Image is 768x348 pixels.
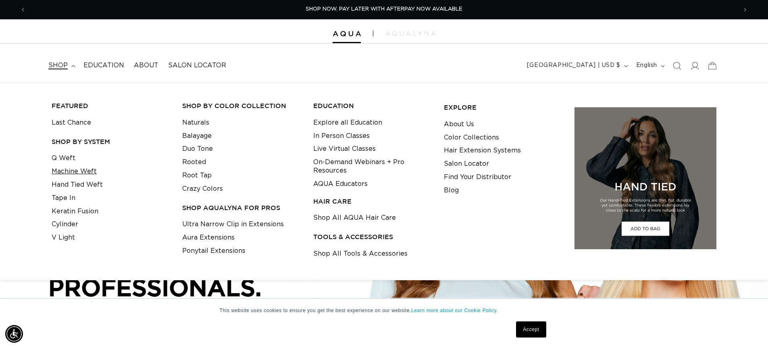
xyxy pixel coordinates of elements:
a: Education [79,56,129,75]
a: Live Virtual Classes [313,142,376,156]
a: Duo Tone [182,142,213,156]
img: Aqua Hair Extensions [333,31,361,37]
a: Machine Weft [52,165,97,178]
h3: Shop by Color Collection [182,102,300,110]
a: In Person Classes [313,129,370,143]
a: Tape In [52,192,75,205]
a: AQUA Educators [313,177,368,191]
a: Color Collections [444,131,499,144]
span: SHOP NOW. PAY LATER WITH AFTERPAY NOW AVAILABLE [306,6,462,12]
a: About Us [444,118,474,131]
a: Ponytail Extensions [182,244,246,258]
a: Shop All AQUA Hair Care [313,211,396,225]
a: Explore all Education [313,116,382,129]
div: Accessibility Menu [5,325,23,343]
button: English [631,58,668,73]
a: Hair Extension Systems [444,144,521,157]
summary: Search [668,57,686,75]
summary: shop [44,56,79,75]
a: Hand Tied Weft [52,178,103,192]
h3: HAIR CARE [313,197,431,206]
h3: SHOP BY SYSTEM [52,138,170,146]
a: About [129,56,163,75]
h3: FEATURED [52,102,170,110]
a: Rooted [182,156,206,169]
img: aqualyna.com [385,31,436,36]
a: Ultra Narrow Clip in Extensions [182,218,284,231]
p: This website uses cookies to ensure you get the best experience on our website. [220,307,549,314]
a: Learn more about our Cookie Policy. [411,308,498,313]
a: Last Chance [52,116,91,129]
button: Next announcement [736,2,754,17]
button: [GEOGRAPHIC_DATA] | USD $ [522,58,631,73]
h3: TOOLS & ACCESSORIES [313,233,431,241]
a: Blog [444,184,459,197]
a: Salon Locator [444,157,489,171]
a: Crazy Colors [182,182,223,196]
a: Root Tap [182,169,212,182]
span: English [636,61,657,70]
a: Accept [516,321,546,338]
a: Keratin Fusion [52,205,98,218]
a: Aura Extensions [182,231,235,244]
span: Education [83,61,124,70]
a: Q Weft [52,152,75,165]
button: Previous announcement [14,2,32,17]
a: Naturals [182,116,209,129]
h3: EDUCATION [313,102,431,110]
a: V Light [52,231,75,244]
span: Salon Locator [168,61,226,70]
a: Balayage [182,129,212,143]
span: [GEOGRAPHIC_DATA] | USD $ [527,61,620,70]
h3: EXPLORE [444,103,562,112]
span: shop [48,61,68,70]
a: Salon Locator [163,56,231,75]
h3: Shop AquaLyna for Pros [182,204,300,212]
a: Cylinder [52,218,78,231]
a: Shop All Tools & Accessories [313,247,408,260]
a: On-Demand Webinars + Pro Resources [313,156,431,177]
span: About [134,61,158,70]
a: Find Your Distributor [444,171,511,184]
